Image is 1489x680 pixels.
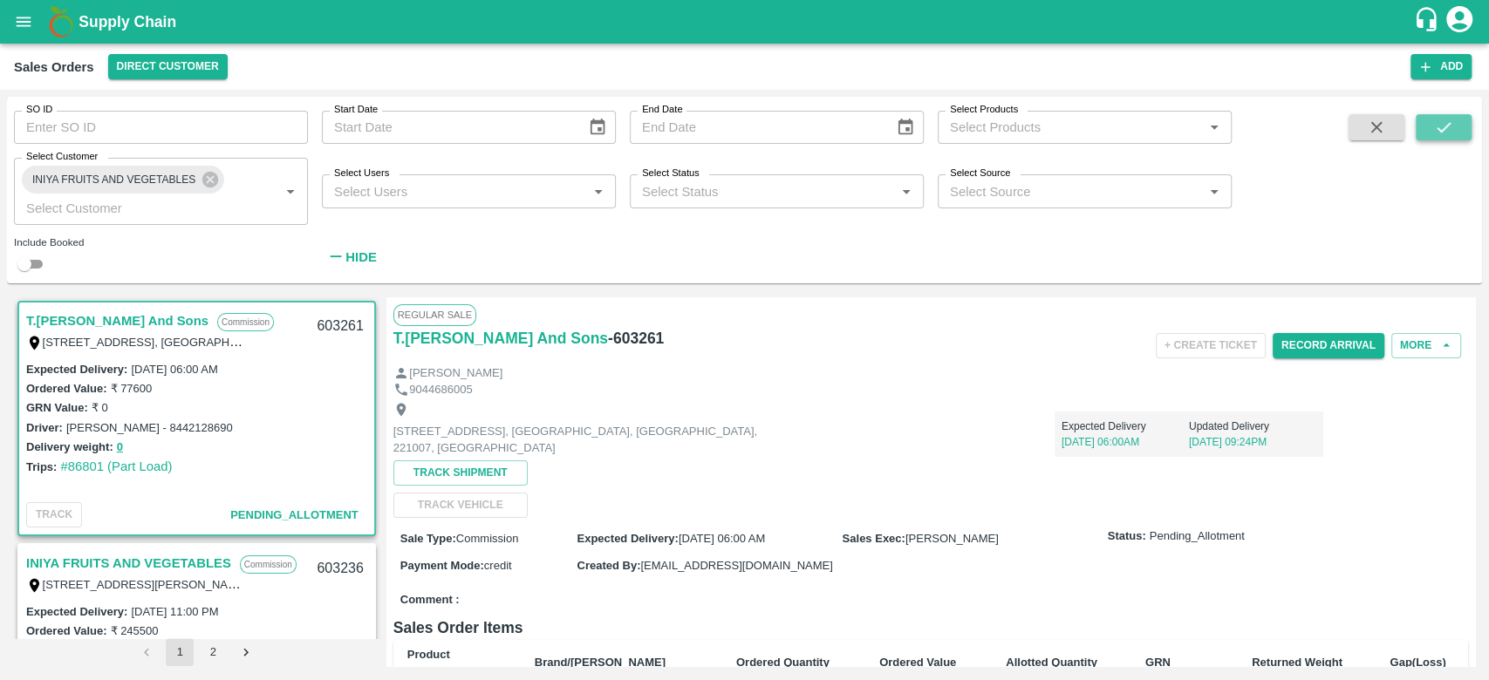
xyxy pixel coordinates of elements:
span: Commission [456,532,519,545]
span: Pending_Allotment [230,508,359,521]
a: T.[PERSON_NAME] And Sons [26,309,208,332]
span: Regular Sale [393,304,476,325]
p: Commission [217,313,274,331]
button: Choose date [889,111,922,144]
span: credit [484,559,512,572]
a: T.[PERSON_NAME] And Sons [393,326,608,350]
span: [EMAIL_ADDRESS][DOMAIN_NAME] [640,559,832,572]
a: Supply Chain [79,10,1413,34]
input: Select Source [943,180,1198,202]
label: ₹ 245500 [110,624,158,637]
label: [DATE] 11:00 PM [131,605,218,618]
input: Select Products [943,116,1198,139]
p: Commission [240,555,297,574]
b: GRN [1145,656,1171,669]
b: Returned Weight [1252,656,1342,669]
span: Pending_Allotment [1150,528,1245,545]
button: Choose date [581,111,614,144]
label: Select Customer [26,150,98,164]
b: Product [407,648,450,661]
label: Ordered Value: [26,624,106,637]
button: Track Shipment [393,460,528,486]
label: Select Status [642,167,700,180]
h6: Sales Order Items [393,615,1468,640]
label: Delivery weight: [26,440,113,453]
div: 603236 [306,548,373,589]
label: Trips: [26,460,57,473]
nav: pagination navigation [130,638,263,666]
label: Driver: [26,421,63,434]
label: Payment Mode : [400,559,484,572]
div: INIYA FRUITS AND VEGETABLES [22,166,224,194]
label: Ordered Value: [26,382,106,395]
p: [DATE] 06:00AM [1062,434,1189,450]
input: Enter SO ID [14,111,308,144]
img: logo [44,4,79,39]
b: Ordered Quantity [736,656,830,669]
label: Expected Delivery : [26,363,127,376]
button: Add [1410,54,1472,79]
a: #86801 (Part Load) [60,459,172,473]
b: Allotted Quantity [1006,656,1097,669]
div: customer-support [1413,6,1444,37]
label: ₹ 0 [92,401,108,414]
b: Ordered Value [879,656,956,669]
label: [STREET_ADDRESS][PERSON_NAME] [43,577,249,591]
p: [DATE] 09:24PM [1189,434,1316,450]
label: Select Products [950,103,1018,117]
input: Select Users [327,180,582,202]
div: Sales Orders [14,56,94,78]
span: [DATE] 06:00 AM [679,532,765,545]
button: 0 [117,438,123,458]
input: Select Customer [19,196,251,219]
p: Updated Delivery [1189,418,1316,434]
p: Expected Delivery [1062,418,1189,434]
strong: Hide [345,250,376,264]
b: Brand/[PERSON_NAME] [535,656,666,669]
button: Hide [322,242,381,272]
label: Select Users [334,167,389,180]
a: INIYA FRUITS AND VEGETABLES [26,552,231,575]
label: Select Source [950,167,1010,180]
button: Record Arrival [1273,333,1384,358]
input: Select Status [635,180,890,202]
button: page 1 [166,638,194,666]
label: End Date [642,103,682,117]
label: Comment : [400,592,460,609]
label: Created By : [577,559,640,572]
label: Expected Delivery : [577,532,678,545]
div: SKU [407,664,507,680]
input: End Date [630,111,882,144]
b: Gap(Loss) [1390,656,1445,669]
label: Sales Exec : [843,532,905,545]
button: Select DC [108,54,228,79]
input: Start Date [322,111,574,144]
div: Include Booked [14,235,308,250]
button: More [1391,333,1461,358]
button: Open [1203,116,1226,139]
label: [STREET_ADDRESS], [GEOGRAPHIC_DATA], [GEOGRAPHIC_DATA], 221007, [GEOGRAPHIC_DATA] [43,335,572,349]
p: [PERSON_NAME] [409,365,502,382]
button: Go to page 2 [199,638,227,666]
label: Status: [1108,528,1146,545]
label: GRN Value: [26,401,88,414]
label: [DATE] 06:00 AM [131,363,217,376]
button: Open [587,180,610,203]
button: open drawer [3,2,44,42]
b: Supply Chain [79,13,176,31]
button: Open [1203,180,1226,203]
label: Start Date [334,103,378,117]
label: Sale Type : [400,532,456,545]
label: SO ID [26,103,52,117]
button: Open [279,180,302,203]
div: account of current user [1444,3,1475,40]
p: 9044686005 [409,382,472,398]
h6: - 603261 [608,326,664,350]
label: ₹ 77600 [110,382,152,395]
button: Open [895,180,918,203]
span: [PERSON_NAME] [905,532,999,545]
div: 603261 [306,306,373,347]
span: INIYA FRUITS AND VEGETABLES [22,171,206,189]
label: Expected Delivery : [26,605,127,618]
